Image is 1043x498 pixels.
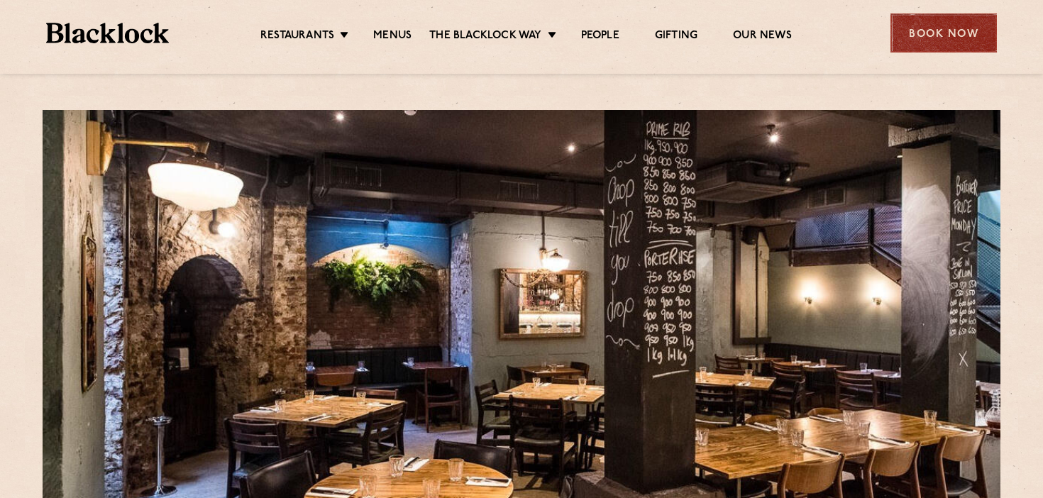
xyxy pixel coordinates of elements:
[46,23,169,43] img: BL_Textured_Logo-footer-cropped.svg
[429,29,541,45] a: The Blacklock Way
[733,29,792,45] a: Our News
[890,13,997,52] div: Book Now
[655,29,697,45] a: Gifting
[373,29,412,45] a: Menus
[260,29,334,45] a: Restaurants
[581,29,619,45] a: People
